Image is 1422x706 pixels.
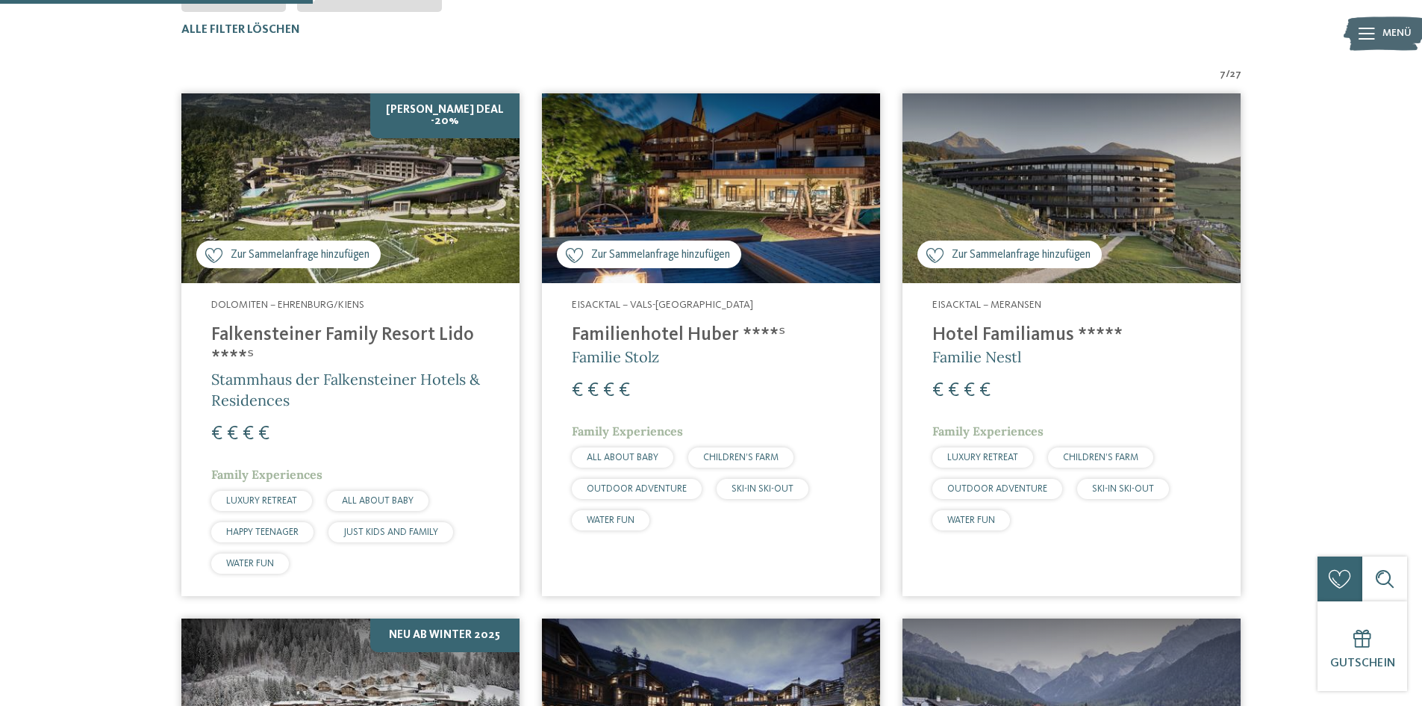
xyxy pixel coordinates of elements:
[1330,657,1395,669] span: Gutschein
[211,300,364,310] span: Dolomiten – Ehrenburg/Kiens
[587,484,687,494] span: OUTDOOR ADVENTURE
[1092,484,1154,494] span: SKI-IN SKI-OUT
[1317,601,1407,691] a: Gutschein
[542,93,880,284] img: Familienhotels gesucht? Hier findet ihr die besten!
[948,381,959,400] span: €
[542,93,880,596] a: Familienhotels gesucht? Hier findet ihr die besten! Zur Sammelanfrage hinzufügen Eisacktal – Vals...
[979,381,991,400] span: €
[343,527,438,537] span: JUST KIDS AND FAMILY
[258,424,269,444] span: €
[703,453,779,462] span: CHILDREN’S FARM
[572,300,753,310] span: Eisacktal – Vals-[GEOGRAPHIC_DATA]
[1226,67,1230,82] span: /
[964,381,975,400] span: €
[619,381,630,400] span: €
[572,381,583,400] span: €
[1220,67,1226,82] span: 7
[952,247,1091,263] span: Zur Sammelanfrage hinzufügen
[587,515,634,525] span: WATER FUN
[342,496,414,506] span: ALL ABOUT BABY
[572,424,683,439] span: Family Experiences
[243,424,254,444] span: €
[181,24,300,36] span: Alle Filter löschen
[932,347,1021,366] span: Familie Nestl
[902,93,1241,596] a: Familienhotels gesucht? Hier findet ihr die besten! Zur Sammelanfrage hinzufügen Eisacktal – Mera...
[226,527,299,537] span: HAPPY TEENAGER
[947,515,995,525] span: WATER FUN
[226,496,297,506] span: LUXURY RETREAT
[227,424,238,444] span: €
[732,484,793,494] span: SKI-IN SKI-OUT
[932,381,944,400] span: €
[947,484,1047,494] span: OUTDOOR ADVENTURE
[181,93,520,596] a: Familienhotels gesucht? Hier findet ihr die besten! Zur Sammelanfrage hinzufügen [PERSON_NAME] De...
[572,324,850,347] h4: Familienhotel Huber ****ˢ
[603,381,614,400] span: €
[1063,453,1138,462] span: CHILDREN’S FARM
[587,453,658,462] span: ALL ABOUT BABY
[932,424,1044,439] span: Family Experiences
[211,370,480,409] span: Stammhaus der Falkensteiner Hotels & Residences
[211,424,222,444] span: €
[1230,67,1241,82] span: 27
[211,467,322,482] span: Family Experiences
[902,93,1241,284] img: Familienhotels gesucht? Hier findet ihr die besten!
[572,347,659,366] span: Familie Stolz
[947,453,1018,462] span: LUXURY RETREAT
[231,247,369,263] span: Zur Sammelanfrage hinzufügen
[932,300,1041,310] span: Eisacktal – Meransen
[181,93,520,284] img: Familienhotels gesucht? Hier findet ihr die besten!
[211,324,490,369] h4: Falkensteiner Family Resort Lido ****ˢ
[591,247,730,263] span: Zur Sammelanfrage hinzufügen
[226,559,274,569] span: WATER FUN
[587,381,599,400] span: €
